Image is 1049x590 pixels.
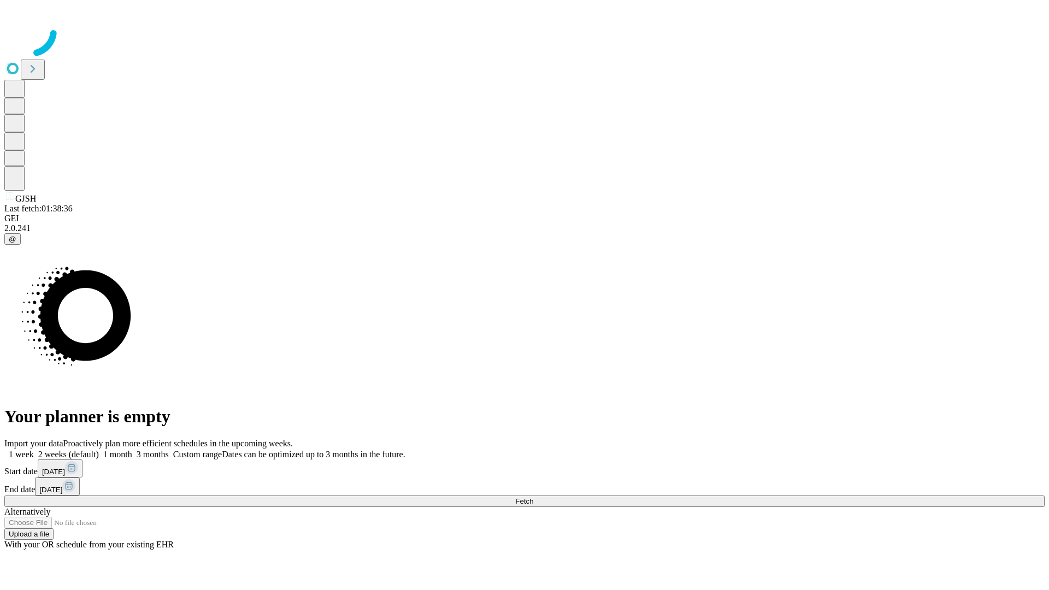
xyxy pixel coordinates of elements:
[173,450,222,459] span: Custom range
[222,450,405,459] span: Dates can be optimized up to 3 months in the future.
[103,450,132,459] span: 1 month
[4,477,1045,495] div: End date
[9,235,16,243] span: @
[35,477,80,495] button: [DATE]
[4,204,73,213] span: Last fetch: 01:38:36
[4,495,1045,507] button: Fetch
[9,450,34,459] span: 1 week
[515,497,533,505] span: Fetch
[137,450,169,459] span: 3 months
[39,486,62,494] span: [DATE]
[4,507,50,516] span: Alternatively
[15,194,36,203] span: GJSH
[42,468,65,476] span: [DATE]
[4,223,1045,233] div: 2.0.241
[38,450,99,459] span: 2 weeks (default)
[4,406,1045,427] h1: Your planner is empty
[4,439,63,448] span: Import your data
[38,459,82,477] button: [DATE]
[4,214,1045,223] div: GEI
[4,233,21,245] button: @
[4,540,174,549] span: With your OR schedule from your existing EHR
[4,459,1045,477] div: Start date
[4,528,54,540] button: Upload a file
[63,439,293,448] span: Proactively plan more efficient schedules in the upcoming weeks.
